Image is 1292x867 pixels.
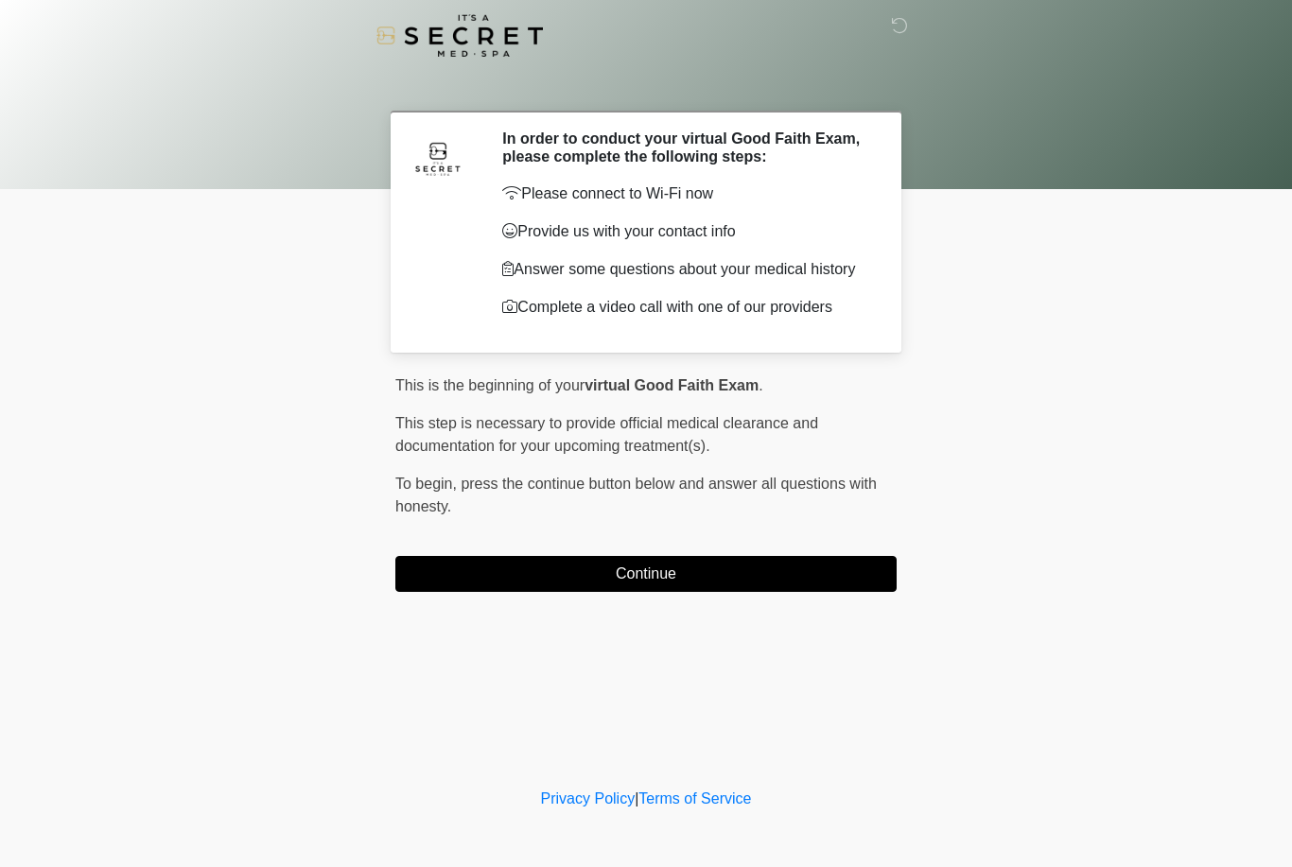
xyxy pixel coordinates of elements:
[395,415,818,454] span: This step is necessary to provide official medical clearance and documentation for your upcoming ...
[381,68,911,103] h1: ‎ ‎
[410,130,466,186] img: Agent Avatar
[395,377,585,393] span: This is the beginning of your
[585,377,759,393] strong: virtual Good Faith Exam
[502,182,868,205] p: Please connect to Wi-Fi now
[759,377,762,393] span: .
[541,790,636,806] a: Privacy Policy
[395,476,877,514] span: press the continue button below and answer all questions with honesty.
[376,14,543,57] img: It's A Secret Med Spa Logo
[638,790,751,806] a: Terms of Service
[635,790,638,806] a: |
[395,556,897,592] button: Continue
[502,130,868,165] h2: In order to conduct your virtual Good Faith Exam, please complete the following steps:
[395,476,461,492] span: To begin,
[502,296,868,319] p: Complete a video call with one of our providers
[502,220,868,243] p: Provide us with your contact info
[502,258,868,281] p: Answer some questions about your medical history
